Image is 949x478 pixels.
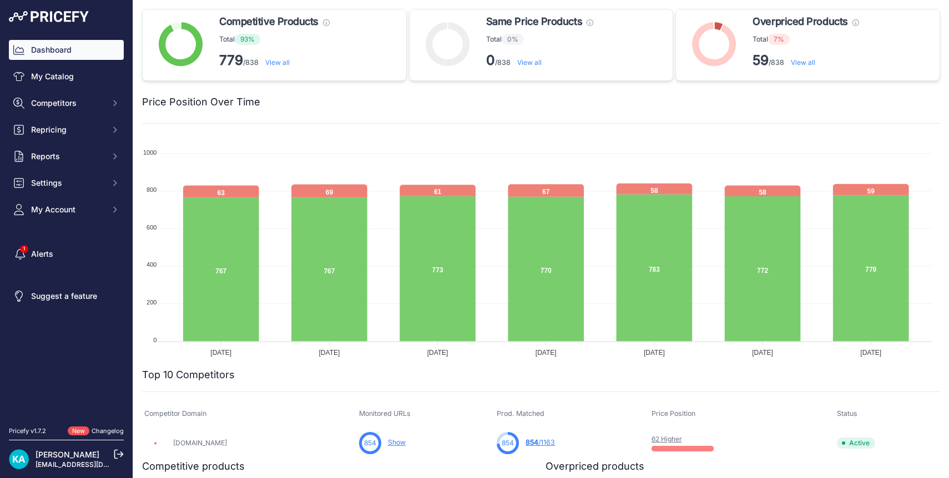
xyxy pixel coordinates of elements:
[147,299,157,306] tspan: 200
[219,34,330,45] p: Total
[9,426,46,436] div: Pricefy v1.7.2
[9,120,124,140] button: Repricing
[9,173,124,193] button: Settings
[143,149,157,156] tspan: 1000
[153,337,157,343] tspan: 0
[644,349,665,357] tspan: [DATE]
[147,261,157,268] tspan: 400
[173,439,227,447] a: [DOMAIN_NAME]
[265,58,290,67] a: View all
[235,34,260,45] span: 93%
[753,52,769,68] strong: 59
[36,450,99,459] a: [PERSON_NAME]
[9,146,124,166] button: Reports
[486,52,495,68] strong: 0
[219,14,319,29] span: Competitive Products
[752,349,773,357] tspan: [DATE]
[36,460,152,469] a: [EMAIL_ADDRESS][DOMAIN_NAME]
[219,52,330,69] p: /838
[486,52,593,69] p: /838
[536,349,557,357] tspan: [DATE]
[388,438,406,446] a: Show
[526,438,555,446] a: 854/1163
[753,14,847,29] span: Overpriced Products
[486,34,593,45] p: Total
[359,409,411,418] span: Monitored URLs
[9,93,124,113] button: Competitors
[142,94,260,110] h2: Price Position Over Time
[147,186,157,193] tspan: 800
[791,58,815,67] a: View all
[9,200,124,220] button: My Account
[753,52,859,69] p: /838
[31,98,104,109] span: Competitors
[31,204,104,215] span: My Account
[768,34,790,45] span: 7%
[9,11,89,22] img: Pricefy Logo
[9,40,124,60] a: Dashboard
[147,224,157,231] tspan: 600
[9,244,124,264] a: Alerts
[219,52,243,68] strong: 779
[486,14,582,29] span: Same Price Products
[144,409,206,418] span: Competitor Domain
[210,349,231,357] tspan: [DATE]
[142,459,245,474] h2: Competitive products
[546,459,644,474] h2: Overpriced products
[9,40,124,413] nav: Sidebar
[9,286,124,306] a: Suggest a feature
[860,349,881,357] tspan: [DATE]
[31,151,104,162] span: Reports
[837,409,857,418] span: Status
[502,34,524,45] span: 0%
[837,438,875,449] span: Active
[31,124,104,135] span: Repricing
[526,438,538,446] span: 854
[31,177,104,189] span: Settings
[364,438,376,448] span: 854
[427,349,448,357] tspan: [DATE]
[517,58,542,67] a: View all
[142,367,235,383] h2: Top 10 Competitors
[9,67,124,87] a: My Catalog
[652,435,682,443] a: 62 Higher
[92,427,124,435] a: Changelog
[497,409,544,418] span: Prod. Matched
[753,34,859,45] p: Total
[502,438,514,448] span: 854
[319,349,340,357] tspan: [DATE]
[68,426,89,436] span: New
[652,409,695,418] span: Price Position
